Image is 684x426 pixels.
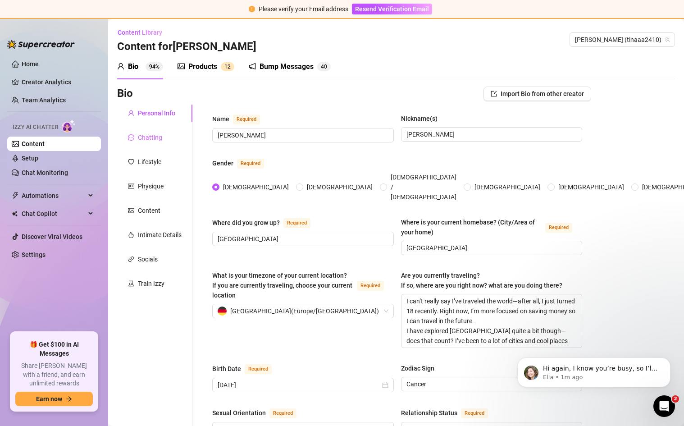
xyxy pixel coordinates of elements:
[146,62,163,71] sup: 94%
[22,251,46,258] a: Settings
[212,363,282,374] label: Birth Date
[66,396,72,402] span: arrow-right
[138,230,182,240] div: Intimate Details
[39,35,155,43] p: Message from Ella, sent 1m ago
[401,217,542,237] div: Where is your current homebase? (City/Area of your home)
[138,157,161,167] div: Lifestyle
[224,64,228,70] span: 1
[138,181,164,191] div: Physique
[233,115,260,124] span: Required
[352,4,432,14] button: Resend Verification Email
[22,169,68,176] a: Chat Monitoring
[138,279,164,289] div: Train Izzy
[15,340,93,358] span: 🎁 Get $100 in AI Messages
[138,254,158,264] div: Socials
[13,123,58,132] span: Izzy AI Chatter
[504,339,684,402] iframe: Intercom notifications message
[575,33,670,46] span: Tina (tinaaa2410)
[317,62,331,71] sup: 40
[22,233,82,240] a: Discover Viral Videos
[401,408,498,418] label: Relationship Status
[406,129,575,139] input: Nickname(s)
[128,110,134,116] span: user
[128,280,134,287] span: experiment
[471,182,544,192] span: [DEMOGRAPHIC_DATA]
[212,408,306,418] label: Sexual Orientation
[357,281,384,291] span: Required
[138,206,160,215] div: Content
[212,364,241,374] div: Birth Date
[401,363,434,373] div: Zodiac Sign
[491,91,497,97] span: import
[483,87,591,101] button: Import Bio from other creator
[653,395,675,417] iframe: Intercom live chat
[665,37,670,42] span: team
[15,362,93,388] span: Share [PERSON_NAME] with a friend, and earn unlimited rewards
[117,87,133,101] h3: Bio
[406,377,577,391] span: Cancer
[212,218,280,228] div: Where did you grow up?
[117,25,169,40] button: Content Library
[39,26,155,132] span: Hi again, I know you’re busy, so I’ll keep it short. Why should you try Supercreator? Supercreato...
[218,130,387,140] input: Name
[22,140,45,147] a: Content
[324,64,327,70] span: 0
[218,307,227,316] img: de
[12,192,19,199] span: thunderbolt
[401,408,457,418] div: Relationship Status
[7,40,75,49] img: logo-BBDzfeDw.svg
[117,63,124,70] span: user
[401,294,582,348] textarea: I can’t really say I’ve traveled the world—after all, I just turned 18 recently. Right now, I’m m...
[62,119,76,133] img: AI Chatter
[219,182,292,192] span: [DEMOGRAPHIC_DATA]
[401,272,562,289] span: Are you currently traveling? If so, where are you right now? what are you doing there?
[22,75,94,89] a: Creator Analytics
[15,392,93,406] button: Earn nowarrow-right
[401,114,438,124] div: Nickname(s)
[188,61,217,72] div: Products
[406,243,575,253] input: Where is your current homebase? (City/Area of your home)
[555,182,628,192] span: [DEMOGRAPHIC_DATA]
[212,408,266,418] div: Sexual Orientation
[237,159,264,169] span: Required
[138,133,162,142] div: Chatting
[178,63,185,70] span: picture
[672,395,679,403] span: 2
[321,64,324,70] span: 4
[212,158,233,168] div: Gender
[118,29,162,36] span: Content Library
[212,114,229,124] div: Name
[22,60,39,68] a: Home
[283,218,310,228] span: Required
[260,61,314,72] div: Bump Messages
[128,183,134,189] span: idcard
[401,363,441,373] label: Zodiac Sign
[249,63,256,70] span: notification
[249,6,255,12] span: exclamation-circle
[218,380,380,390] input: Birth Date
[545,223,572,233] span: Required
[230,304,379,318] span: [GEOGRAPHIC_DATA] ( Europe/[GEOGRAPHIC_DATA] )
[461,408,488,418] span: Required
[218,234,387,244] input: Where did you grow up?
[212,158,274,169] label: Gender
[12,211,18,217] img: Chat Copilot
[401,217,583,237] label: Where is your current homebase? (City/Area of your home)
[212,272,352,299] span: What is your timezone of your current location? If you are currently traveling, choose your curre...
[22,155,38,162] a: Setup
[501,90,584,97] span: Import Bio from other creator
[401,114,444,124] label: Nickname(s)
[303,182,376,192] span: [DEMOGRAPHIC_DATA]
[117,40,256,54] h3: Content for [PERSON_NAME]
[36,395,62,403] span: Earn now
[22,188,86,203] span: Automations
[22,206,86,221] span: Chat Copilot
[128,232,134,238] span: fire
[22,96,66,104] a: Team Analytics
[128,134,134,141] span: message
[221,62,234,71] sup: 12
[259,4,348,14] div: Please verify your Email address
[128,159,134,165] span: heart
